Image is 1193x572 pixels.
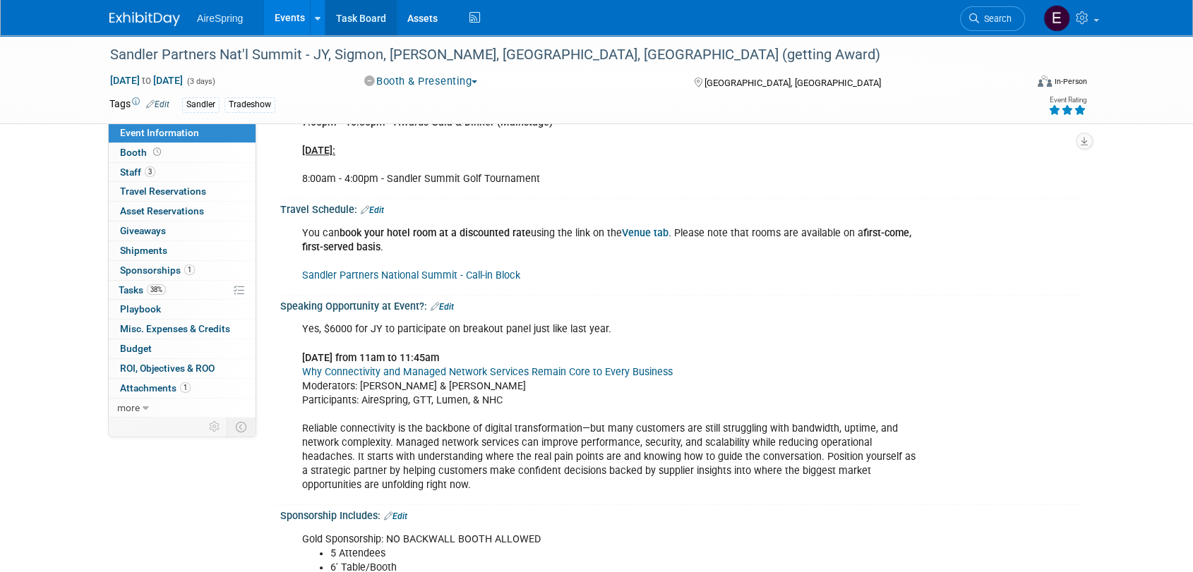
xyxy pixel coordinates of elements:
[109,241,256,260] a: Shipments
[120,166,155,178] span: Staff
[280,296,1084,314] div: Speaking Opportunity at Event?:
[120,127,199,138] span: Event Information
[1054,76,1087,87] div: In-Person
[359,74,484,89] button: Booth & Presenting
[184,264,195,275] span: 1
[384,511,407,521] a: Edit
[330,547,920,561] li: 5 Attendees
[227,418,256,436] td: Toggle Event Tabs
[120,343,152,354] span: Budget
[302,227,911,253] b: first-come, first-served basis
[704,78,880,88] span: [GEOGRAPHIC_DATA], [GEOGRAPHIC_DATA]
[431,302,454,312] a: Edit
[109,281,256,300] a: Tasks38%
[105,42,1004,68] div: Sandler Partners Nat'l Summit - JY, Sigmon, [PERSON_NAME], [GEOGRAPHIC_DATA], [GEOGRAPHIC_DATA] (...
[120,382,191,394] span: Attachments
[302,352,439,364] b: [DATE] from 11am to 11:45am
[197,13,243,24] span: AireSpring
[942,73,1087,95] div: Event Format
[203,418,227,436] td: Personalize Event Tab Strip
[180,382,191,393] span: 1
[1038,75,1052,87] img: Format-Inperson.png
[302,145,335,157] b: [DATE]:
[119,284,166,296] span: Tasks
[109,320,256,339] a: Misc. Expenses & Credits
[120,185,206,197] span: Travel Reservations
[109,300,256,319] a: Playbook
[147,284,166,295] span: 38%
[1048,97,1086,104] div: Event Rating
[1043,5,1070,32] img: erica arjona
[109,202,256,221] a: Asset Reservations
[109,398,256,418] a: more
[120,147,164,158] span: Booth
[109,339,256,358] a: Budget
[109,359,256,378] a: ROI, Objectives & ROO
[109,97,169,113] td: Tags
[109,163,256,182] a: Staff3
[120,323,230,334] span: Misc. Expenses & Credits
[960,6,1025,31] a: Search
[120,363,215,374] span: ROI, Objectives & ROO
[120,303,161,315] span: Playbook
[622,227,669,239] a: Venue tab
[109,261,256,280] a: Sponsorships1
[109,74,184,87] span: [DATE] [DATE]
[302,116,553,128] b: 7:00pm - 10:30pm - Awards Gala & Dinner (Mainstage)
[150,147,164,157] span: Booth not reserved yet
[146,99,169,109] a: Edit
[302,366,673,378] a: Why Connectivity and Managed Network Services Remain Core to Every Business
[109,12,180,26] img: ExhibitDay
[224,97,275,112] div: Tradeshow
[340,227,531,239] b: book your hotel room at a discounted rate
[109,123,256,142] a: Event Information
[302,269,520,281] a: Sandler Partners National Summit - Call-in Block
[109,143,256,162] a: Booth
[117,402,140,413] span: more
[280,505,1084,523] div: Sponsorship Includes:
[292,219,928,290] div: You can using the link on the . Please note that rooms are available on a .
[361,205,384,215] a: Edit
[109,379,256,398] a: Attachments1
[182,97,220,112] div: Sandler
[186,77,215,86] span: (3 days)
[109,182,256,201] a: Travel Reservations
[109,221,256,241] a: Giveaways
[145,166,155,177] span: 3
[292,315,928,499] div: Yes, $6000 for JY to participate on breakout panel just like last year. Moderators: [PERSON_NAME]...
[140,75,153,86] span: to
[979,13,1012,24] span: Search
[280,199,1084,217] div: Travel Schedule:
[120,245,167,256] span: Shipments
[120,205,204,217] span: Asset Reservations
[120,225,166,236] span: Giveaways
[120,264,195,276] span: Sponsorships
